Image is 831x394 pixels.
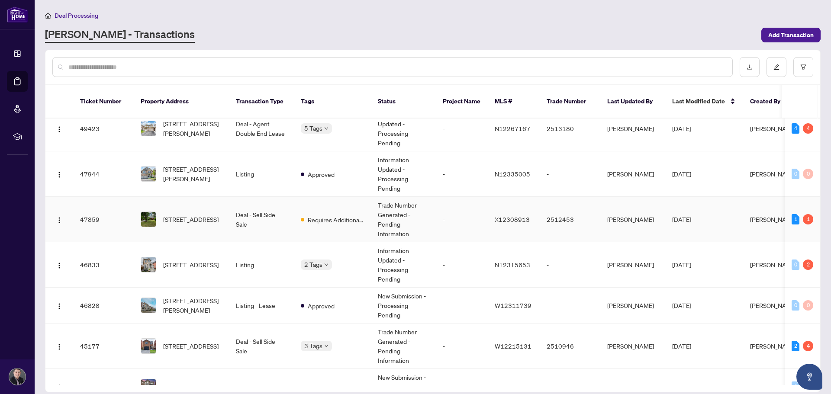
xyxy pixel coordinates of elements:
div: 2 [803,259,813,270]
span: N12335005 [495,170,530,178]
td: 46833 [73,242,134,288]
td: 46828 [73,288,134,324]
div: 0 [792,259,799,270]
td: Information Updated - Processing Pending [371,106,436,151]
img: thumbnail-img [141,298,156,313]
img: Logo [56,384,63,391]
img: thumbnail-img [141,257,156,272]
td: [PERSON_NAME] [600,106,665,151]
button: Logo [52,298,66,312]
td: [PERSON_NAME] [600,151,665,197]
th: Last Updated By [600,85,665,119]
td: 45177 [73,324,134,369]
div: 0 [803,169,813,179]
img: Logo [56,262,63,269]
button: Logo [52,258,66,272]
span: [PERSON_NAME] [750,383,797,391]
a: [PERSON_NAME] - Transactions [45,27,195,43]
td: Listing [229,151,294,197]
div: 4 [803,123,813,134]
span: X12308913 [495,215,530,223]
td: [PERSON_NAME] [600,324,665,369]
span: [PERSON_NAME] [750,170,797,178]
span: Add Transaction [768,28,814,42]
td: - [436,197,488,242]
span: [PERSON_NAME] [750,125,797,132]
td: - [436,151,488,197]
img: thumbnail-img [141,167,156,181]
div: 0 [792,381,799,392]
td: [PERSON_NAME] [600,242,665,288]
th: Transaction Type [229,85,294,119]
td: Deal - Agent Double End Lease [229,106,294,151]
th: Tags [294,85,371,119]
span: [PERSON_NAME] [750,261,797,269]
td: - [436,242,488,288]
button: filter [793,57,813,77]
th: Project Name [436,85,488,119]
span: [STREET_ADDRESS][PERSON_NAME] [163,164,222,183]
span: Approved [308,301,335,311]
img: Logo [56,171,63,178]
span: Deal Processing [55,12,98,19]
span: [DATE] [672,383,691,391]
img: logo [7,6,28,22]
button: Logo [52,167,66,181]
span: Approved [308,382,335,392]
span: down [324,263,329,267]
th: Created By [743,85,795,119]
button: Logo [52,380,66,394]
td: - [540,151,600,197]
span: [DATE] [672,342,691,350]
td: - [540,288,600,324]
img: Logo [56,343,63,350]
span: edit [773,64,779,70]
div: 4 [803,341,813,351]
span: Approved [308,170,335,179]
span: N12315653 [495,261,530,269]
div: 0 [792,300,799,311]
td: Information Updated - Processing Pending [371,151,436,197]
span: 3 Tags [304,341,322,351]
button: Logo [52,122,66,135]
span: [PERSON_NAME] [750,342,797,350]
td: Trade Number Generated - Pending Information [371,324,436,369]
img: Profile Icon [9,368,26,385]
button: Logo [52,212,66,226]
td: Listing [229,242,294,288]
td: 2510946 [540,324,600,369]
th: MLS # [488,85,540,119]
span: W12311739 [495,301,531,309]
td: - [436,288,488,324]
td: - [436,106,488,151]
span: filter [800,64,806,70]
img: thumbnail-img [141,212,156,227]
span: Requires Additional Docs [308,215,364,224]
span: 5 Tags [304,123,322,133]
span: [DATE] [672,215,691,223]
td: Deal - Sell Side Sale [229,197,294,242]
span: download [747,64,753,70]
td: Deal - Sell Side Sale [229,324,294,369]
span: N12290105 [495,383,530,391]
span: [DATE] [672,125,691,132]
span: Last Modified Date [672,96,725,106]
td: New Submission - Processing Pending [371,288,436,324]
img: Logo [56,303,63,310]
span: 2 Tags [304,259,322,269]
button: Add Transaction [761,28,821,42]
span: [STREET_ADDRESS] [163,382,219,391]
button: download [740,57,760,77]
td: [PERSON_NAME] [600,288,665,324]
span: N12267167 [495,125,530,132]
span: [DATE] [672,170,691,178]
span: home [45,13,51,19]
td: Information Updated - Processing Pending [371,242,436,288]
span: [PERSON_NAME] [750,301,797,309]
td: [PERSON_NAME] [600,197,665,242]
td: 2512453 [540,197,600,242]
th: Status [371,85,436,119]
img: thumbnail-img [141,379,156,394]
span: [DATE] [672,301,691,309]
td: Trade Number Generated - Pending Information [371,197,436,242]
